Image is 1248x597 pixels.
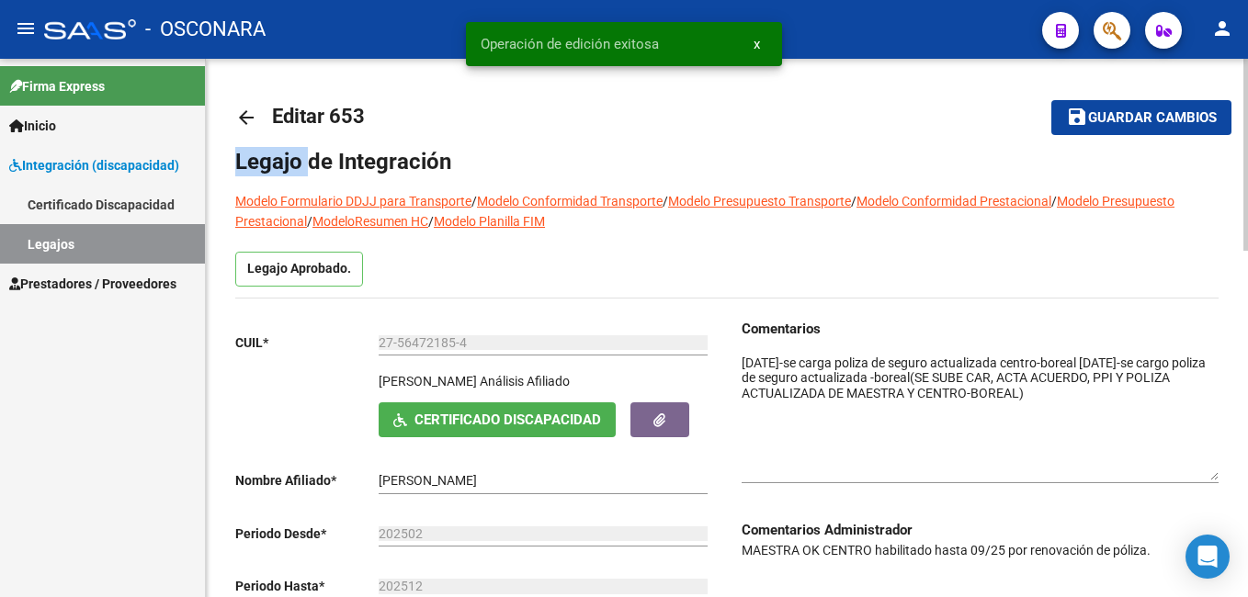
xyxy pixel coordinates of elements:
[235,332,379,353] p: CUIL
[857,194,1051,208] a: Modelo Conformidad Prestacional
[1088,110,1217,127] span: Guardar cambios
[668,194,851,208] a: Modelo Presupuesto Transporte
[414,412,601,429] span: Certificado Discapacidad
[1211,17,1233,39] mat-icon: person
[477,194,663,208] a: Modelo Conformidad Transporte
[235,470,379,490] p: Nombre Afiliado
[1051,100,1231,134] button: Guardar cambios
[9,116,56,136] span: Inicio
[272,105,365,128] span: Editar 653
[9,76,105,96] span: Firma Express
[9,274,176,294] span: Prestadores / Proveedores
[15,17,37,39] mat-icon: menu
[235,576,379,596] p: Periodo Hasta
[480,371,570,391] div: Análisis Afiliado
[312,214,428,229] a: ModeloResumen HC
[1186,535,1230,579] div: Open Intercom Messenger
[235,107,257,129] mat-icon: arrow_back
[742,319,1219,339] h3: Comentarios
[742,520,1219,540] h3: Comentarios Administrador
[739,28,775,61] button: x
[434,214,545,229] a: Modelo Planilla FIM
[1066,106,1088,128] mat-icon: save
[9,155,179,175] span: Integración (discapacidad)
[235,524,379,544] p: Periodo Desde
[481,35,659,53] span: Operación de edición exitosa
[379,371,477,391] p: [PERSON_NAME]
[235,147,1219,176] h1: Legajo de Integración
[145,9,266,50] span: - OSCONARA
[754,36,760,52] span: x
[742,540,1219,560] p: MAESTRA OK CENTRO habilitado hasta 09/25 por renovación de póliza.
[235,194,471,208] a: Modelo Formulario DDJJ para Transporte
[379,402,616,436] button: Certificado Discapacidad
[235,252,363,287] p: Legajo Aprobado.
